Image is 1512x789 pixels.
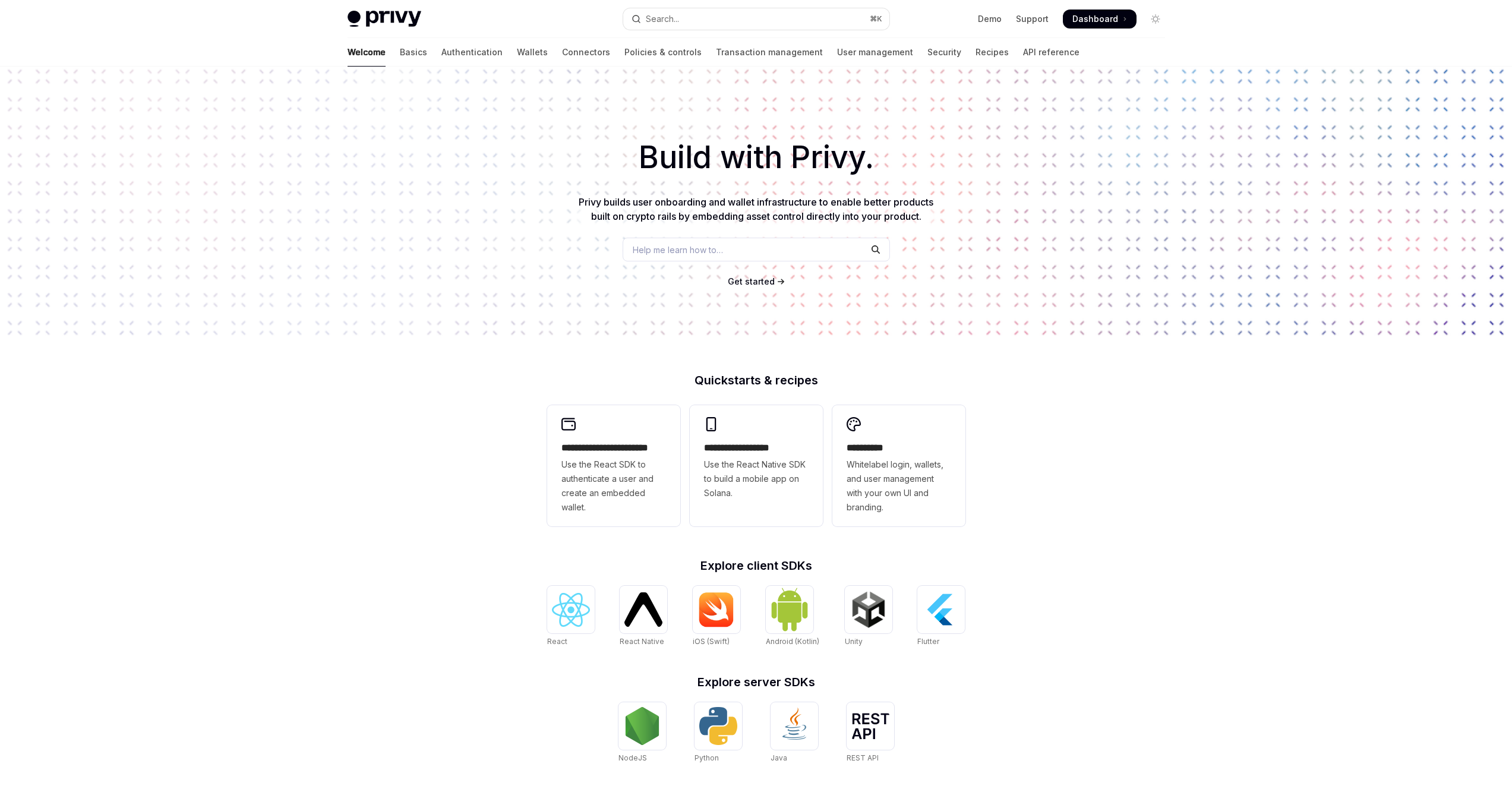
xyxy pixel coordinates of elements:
span: Flutter [917,637,939,646]
span: ⌘ K [870,14,882,24]
a: Recipes [976,38,1009,67]
a: API reference [1023,38,1079,67]
a: **** *****Whitelabel login, wallets, and user management with your own UI and branding. [832,405,965,526]
span: React Native [620,637,664,646]
a: iOS (Swift)iOS (Swift) [693,586,740,648]
span: Get started [728,276,775,286]
a: ReactReact [547,586,595,648]
a: REST APIREST API [847,702,894,764]
h1: Build with Privy. [19,134,1493,181]
a: Security [927,38,961,67]
span: Use the React Native SDK to build a mobile app on Solana. [704,457,809,500]
span: React [547,637,567,646]
a: PythonPython [695,702,742,764]
div: Search... [646,12,679,26]
img: NodeJS [623,707,661,745]
a: Android (Kotlin)Android (Kotlin) [766,586,819,648]
img: iOS (Swift) [697,592,736,627]
img: Unity [850,591,888,629]
a: Connectors [562,38,610,67]
img: REST API [851,713,889,739]
span: Android (Kotlin) [766,637,819,646]
a: **** **** **** ***Use the React Native SDK to build a mobile app on Solana. [690,405,823,526]
span: Unity [845,637,863,646]
a: Transaction management [716,38,823,67]
span: Use the React SDK to authenticate a user and create an embedded wallet. [561,457,666,515]
a: Demo [978,13,1002,25]
a: Get started [728,276,775,288]
h2: Quickstarts & recipes [547,374,965,386]
span: Whitelabel login, wallets, and user management with your own UI and branding. [847,457,951,515]
span: Python [695,753,719,762]
a: FlutterFlutter [917,586,965,648]
a: React NativeReact Native [620,586,667,648]
a: UnityUnity [845,586,892,648]
a: Basics [400,38,427,67]
img: Java [775,707,813,745]
img: light logo [348,11,421,27]
span: Dashboard [1072,13,1118,25]
span: iOS (Swift) [693,637,730,646]
h2: Explore client SDKs [547,560,965,572]
span: Help me learn how to… [633,244,723,256]
button: Open search [623,8,889,30]
span: REST API [847,753,879,762]
a: Dashboard [1063,10,1137,29]
a: Authentication [441,38,503,67]
img: Flutter [922,591,960,629]
span: Privy builds user onboarding and wallet infrastructure to enable better products built on crypto ... [579,196,933,222]
h2: Explore server SDKs [547,676,965,688]
span: Java [771,753,787,762]
a: JavaJava [771,702,818,764]
a: NodeJSNodeJS [618,702,666,764]
a: Policies & controls [624,38,702,67]
a: Welcome [348,38,386,67]
a: Support [1016,13,1049,25]
img: React Native [624,592,662,626]
img: Python [699,707,737,745]
img: React [552,593,590,627]
a: Wallets [517,38,548,67]
img: Android (Kotlin) [771,587,809,632]
span: NodeJS [618,753,647,762]
a: User management [837,38,913,67]
button: Toggle dark mode [1146,10,1165,29]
